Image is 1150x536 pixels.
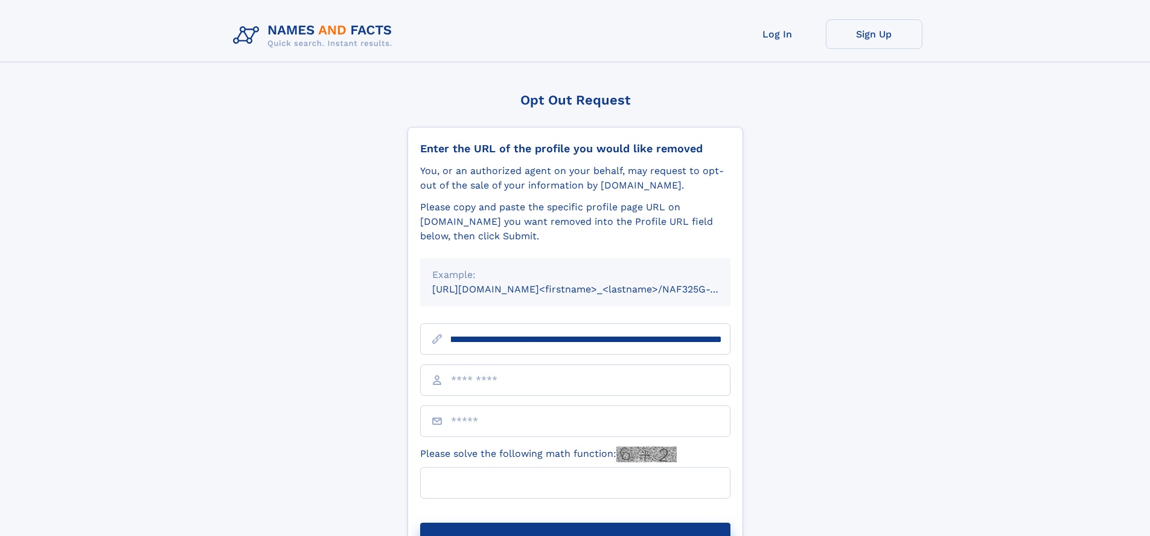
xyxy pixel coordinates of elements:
[729,19,826,49] a: Log In
[407,92,743,108] div: Opt Out Request
[826,19,922,49] a: Sign Up
[420,200,730,244] div: Please copy and paste the specific profile page URL on [DOMAIN_NAME] you want removed into the Pr...
[420,142,730,155] div: Enter the URL of the profile you would like removed
[420,447,677,462] label: Please solve the following math function:
[228,19,402,52] img: Logo Names and Facts
[432,283,753,295] small: [URL][DOMAIN_NAME]<firstname>_<lastname>/NAF325G-xxxxxxxx
[420,164,730,193] div: You, or an authorized agent on your behalf, may request to opt-out of the sale of your informatio...
[432,268,718,282] div: Example:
